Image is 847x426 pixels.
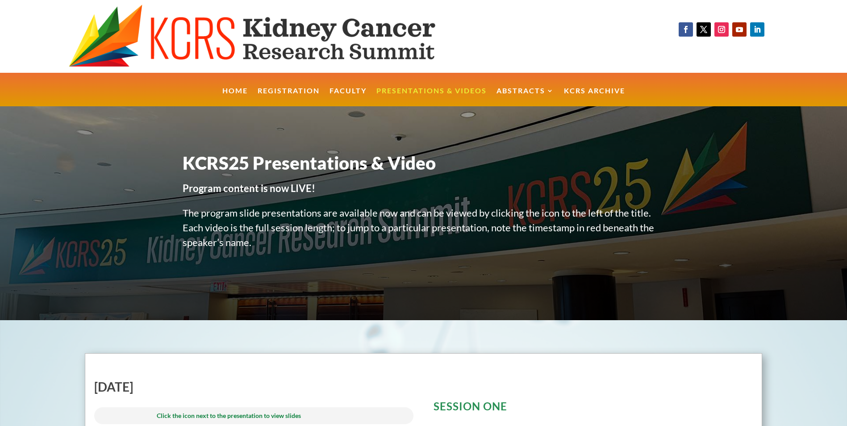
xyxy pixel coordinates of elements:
a: Home [222,88,248,107]
strong: Program content is now LIVE! [183,182,315,194]
span: KCRS25 Presentations & Video [183,152,436,174]
a: Follow on Youtube [732,22,747,37]
a: Abstracts [497,88,554,107]
a: KCRS Archive [564,88,625,107]
img: KCRS generic logo wide [69,4,480,68]
a: Follow on Instagram [714,22,729,37]
h3: SESSION ONE [434,401,753,416]
a: Follow on Facebook [679,22,693,37]
a: Presentations & Videos [376,88,487,107]
a: Follow on X [697,22,711,37]
p: The program slide presentations are available now and can be viewed by clicking the icon to the l... [183,205,665,259]
a: Follow on LinkedIn [750,22,764,37]
a: Registration [258,88,320,107]
span: Click the icon next to the presentation to view slides [157,412,301,419]
h2: [DATE] [94,380,414,397]
a: Faculty [330,88,367,107]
